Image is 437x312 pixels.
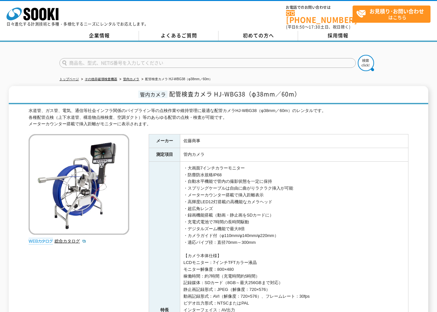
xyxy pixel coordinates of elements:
[123,77,139,81] a: 管内カメラ
[180,134,408,148] td: 佐藤商事
[180,148,408,162] td: 管内カメラ
[296,24,305,30] span: 8:50
[358,55,374,71] img: btn_search.png
[29,134,129,235] img: 配管検査カメラ HJ-WBG38（φ38mm／60m）
[139,31,218,41] a: よくあるご質問
[29,238,53,244] img: webカタログ
[309,24,320,30] span: 17:30
[286,10,353,23] a: [PHONE_NUMBER]
[149,134,180,148] th: メーカー
[29,107,408,128] div: 水道管、ガス管、電気、通信等社会インフラ関係のパイプライン等の点検作業や維持管理に最適な配管カメラHJ-WBG38（φ38mm／60m）のレンタルです。 各種配管点検（上下水道管、構造物点検検査...
[59,58,356,68] input: 商品名、型式、NETIS番号を入力してください
[59,77,79,81] a: トップページ
[138,91,168,98] span: 管内カメラ
[59,31,139,41] a: 企業情報
[286,24,350,30] span: (平日 ～ 土日、祝日除く)
[286,6,353,9] span: お電話でのお問い合わせは
[353,6,431,23] a: お見積り･お問い合わせはこちら
[218,31,298,41] a: 初めての方へ
[243,32,274,39] span: 初めての方へ
[369,7,424,15] strong: お見積り･お問い合わせ
[356,6,430,22] span: はこちら
[298,31,378,41] a: 採用情報
[140,76,212,83] li: 配管検査カメラ HJ-WBG38（φ38mm／60m）
[169,90,301,98] span: 配管検査カメラ HJ-WBG38（φ38mm／60m）
[6,22,149,26] p: 日々進化する計測技術と多種・多様化するニーズにレンタルでお応えします。
[85,77,117,81] a: その他非破壊検査機器
[55,239,86,243] a: 総合カタログ
[149,148,180,162] th: 測定項目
